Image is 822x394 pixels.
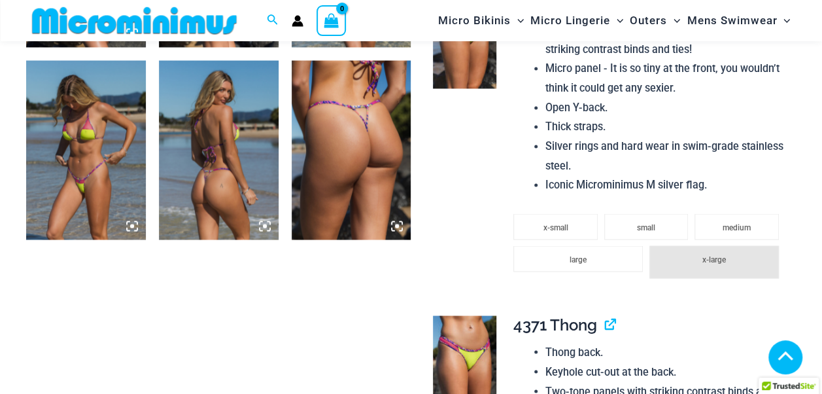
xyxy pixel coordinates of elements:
[435,4,527,37] a: Micro BikinisMenu ToggleMenu Toggle
[292,60,411,240] img: Coastal Bliss Leopard Sunset 4275 Micro Bikini
[777,4,790,37] span: Menu Toggle
[511,4,524,37] span: Menu Toggle
[545,98,785,118] li: Open Y-back.
[543,223,568,232] span: x-small
[530,4,610,37] span: Micro Lingerie
[317,5,347,35] a: View Shopping Cart, empty
[545,342,785,362] li: Thong back.
[159,60,279,240] img: Coastal Bliss Leopard Sunset 3171 Tri Top 4275 Micro Bikini
[723,223,751,232] span: medium
[433,2,796,39] nav: Site Navigation
[545,137,785,175] li: Silver rings and hard wear in swim-grade stainless steel.
[545,59,785,98] li: Micro panel - It is so tiny at the front, you wouldn’t think it could get any sexier.
[637,223,655,232] span: small
[545,117,785,137] li: Thick straps.
[694,213,779,240] li: medium
[683,4,793,37] a: Mens SwimwearMenu ToggleMenu Toggle
[513,213,598,240] li: x-small
[630,4,667,37] span: Outers
[649,245,779,278] li: x-large
[292,15,303,27] a: Account icon link
[513,245,643,272] li: large
[610,4,623,37] span: Menu Toggle
[626,4,683,37] a: OutersMenu ToggleMenu Toggle
[26,60,146,240] img: Coastal Bliss Leopard Sunset 3171 Tri Top 4275 Micro Bikini
[27,6,242,35] img: MM SHOP LOGO FLAT
[687,4,777,37] span: Mens Swimwear
[702,255,726,264] span: x-large
[527,4,626,37] a: Micro LingerieMenu ToggleMenu Toggle
[513,315,597,334] span: 4371 Thong
[667,4,680,37] span: Menu Toggle
[545,175,785,195] li: Iconic Microminimus M silver flag.
[438,4,511,37] span: Micro Bikinis
[267,12,279,29] a: Search icon link
[604,213,689,240] li: small
[570,255,587,264] span: large
[545,362,785,382] li: Keyhole cut-out at the back.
